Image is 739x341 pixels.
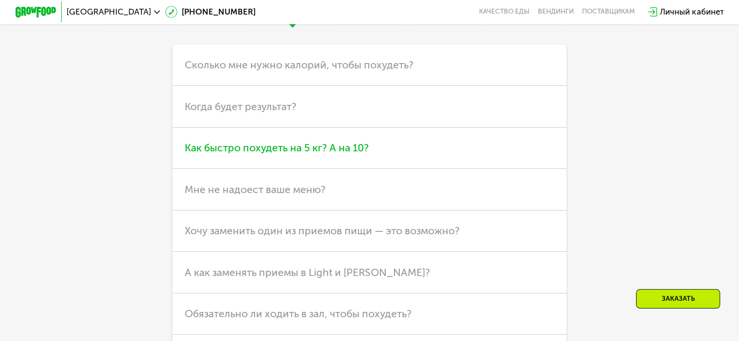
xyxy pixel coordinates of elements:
[636,289,720,309] div: Заказать
[582,8,635,16] div: поставщикам
[165,6,256,18] a: [PHONE_NUMBER]
[185,100,296,113] span: Когда будет результат?
[660,6,723,18] div: Личный кабинет
[185,183,326,195] span: Мне не надоест ваше меню?
[185,59,413,71] span: Сколько мне нужно калорий, чтобы похудеть?
[479,8,530,16] a: Качество еды
[185,142,369,154] span: Как быстро похудеть на 5 кг? А на 10?
[538,8,574,16] a: Вендинги
[185,308,412,320] span: Обязательно ли ходить в зал, чтобы похудеть?
[185,266,430,278] span: А как заменять приемы в Light и [PERSON_NAME]?
[185,225,460,237] span: Хочу заменить один из приемов пищи — это возможно?
[67,8,151,16] span: [GEOGRAPHIC_DATA]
